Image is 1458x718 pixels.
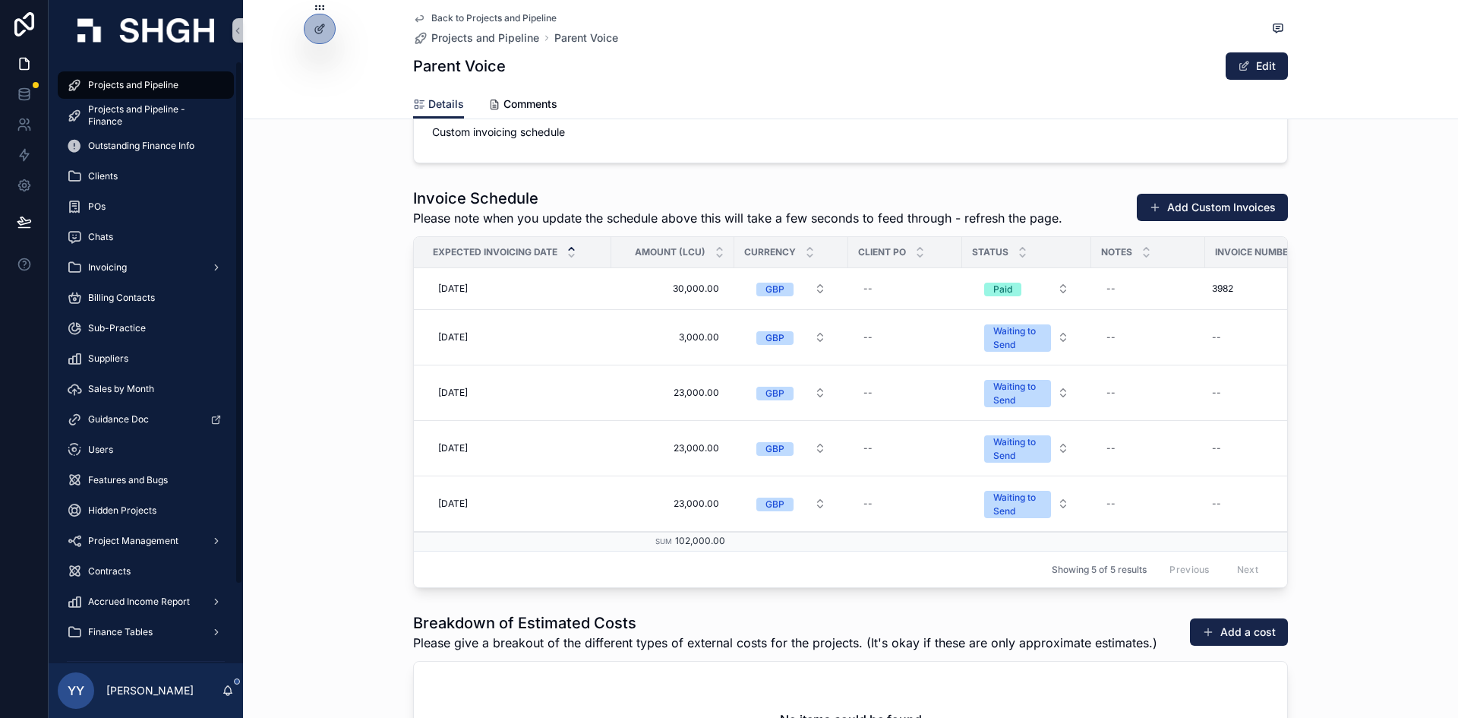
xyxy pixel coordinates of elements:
div: Waiting to Send [993,435,1042,463]
div: GBP [765,331,784,345]
span: Accrued Income Report [88,596,190,608]
div: -- [1212,387,1221,399]
div: -- [1106,498,1116,510]
h1: Invoice Schedule [413,188,1062,209]
span: 23,000.00 [626,498,719,510]
div: -- [863,331,873,343]
span: 23,000.00 [626,387,719,399]
button: Select Button [744,275,838,302]
span: Projects and Pipeline - Finance [88,103,219,128]
div: GBP [765,498,784,511]
a: Accrued Income Report [58,588,234,615]
a: Chats [58,223,234,251]
div: Paid [993,283,1012,296]
span: POs [88,201,106,213]
span: [DATE] [438,498,468,510]
div: -- [1106,387,1116,399]
span: Showing 5 of 5 results [1052,564,1147,576]
button: Select Button [744,379,838,406]
span: Features and Bugs [88,474,168,486]
button: Select Button [744,324,838,351]
button: Select Button [744,490,838,517]
a: Comments [488,90,557,121]
span: Notes [1101,246,1132,258]
span: Please note when you update the schedule above this will take a few seconds to feed through - ref... [413,209,1062,227]
button: Select Button [972,372,1081,413]
p: [PERSON_NAME] [106,683,194,698]
div: -- [863,387,873,399]
a: Projects and Pipeline - Finance [58,102,234,129]
span: Invoice Number [1215,246,1294,258]
div: GBP [765,442,784,456]
a: Billing Contacts [58,284,234,312]
div: -- [1212,331,1221,343]
button: Select Button [972,317,1081,358]
span: 30,000.00 [626,283,719,295]
span: Hidden Projects [88,504,156,517]
h1: Breakdown of Estimated Costs [413,612,1157,634]
span: Expected Invoicing Date [433,246,557,258]
a: Outstanding Finance Info [58,132,234,160]
span: Currency [744,246,796,258]
a: Users [58,436,234,463]
a: Invoicing [58,254,234,281]
button: Select Button [972,483,1081,524]
a: Features and Bugs [58,467,234,494]
div: -- [1106,331,1116,343]
span: Back to Projects and Pipeline [431,12,557,24]
a: Hidden Projects [58,497,234,524]
div: -- [1212,498,1221,510]
span: [DATE] [438,387,468,399]
a: POs [58,193,234,220]
small: Sum [655,537,672,546]
div: GBP [765,387,784,400]
span: Amount (LCU) [635,246,705,258]
a: Add Custom Invoices [1137,194,1288,221]
a: Projects and Pipeline [58,71,234,99]
span: 23,000.00 [626,442,719,454]
img: App logo [77,18,214,43]
div: -- [863,283,873,295]
button: Select Button [972,275,1081,302]
span: Outstanding Finance Info [88,140,194,152]
h1: Parent Voice [413,55,506,77]
span: Project Management [88,535,178,547]
div: Waiting to Send [993,491,1042,518]
span: Sales by Month [88,383,154,395]
a: Back to Projects and Pipeline [413,12,557,24]
div: GBP [765,283,784,296]
a: Projects and Pipeline [413,30,539,46]
span: Users [88,444,113,456]
span: Chats [88,231,113,243]
a: Details [413,90,464,119]
a: Guidance Doc [58,406,234,433]
button: Select Button [972,428,1081,469]
div: Waiting to Send [993,324,1042,352]
span: Client PO [858,246,906,258]
div: -- [863,498,873,510]
span: Parent Voice [554,30,618,46]
span: Billing Contacts [88,292,155,304]
div: -- [1106,283,1116,295]
div: -- [863,442,873,454]
span: Projects and Pipeline [431,30,539,46]
span: Comments [503,96,557,112]
span: 3982 [1212,283,1233,295]
button: Add a cost [1190,618,1288,646]
span: [DATE] [438,331,468,343]
a: Clients [58,163,234,190]
span: Projects and Pipeline [88,79,178,91]
span: Status [972,246,1008,258]
a: Sales by Month [58,375,234,403]
a: Project Management [58,527,234,555]
span: Clients [88,170,118,182]
span: [DATE] [438,283,468,295]
span: 3,000.00 [626,331,719,343]
span: Guidance Doc [88,413,149,425]
span: 102,000.00 [675,535,725,546]
button: Edit [1226,52,1288,80]
span: Finance Tables [88,626,153,638]
span: Suppliers [88,353,128,365]
div: scrollable content [49,61,243,663]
